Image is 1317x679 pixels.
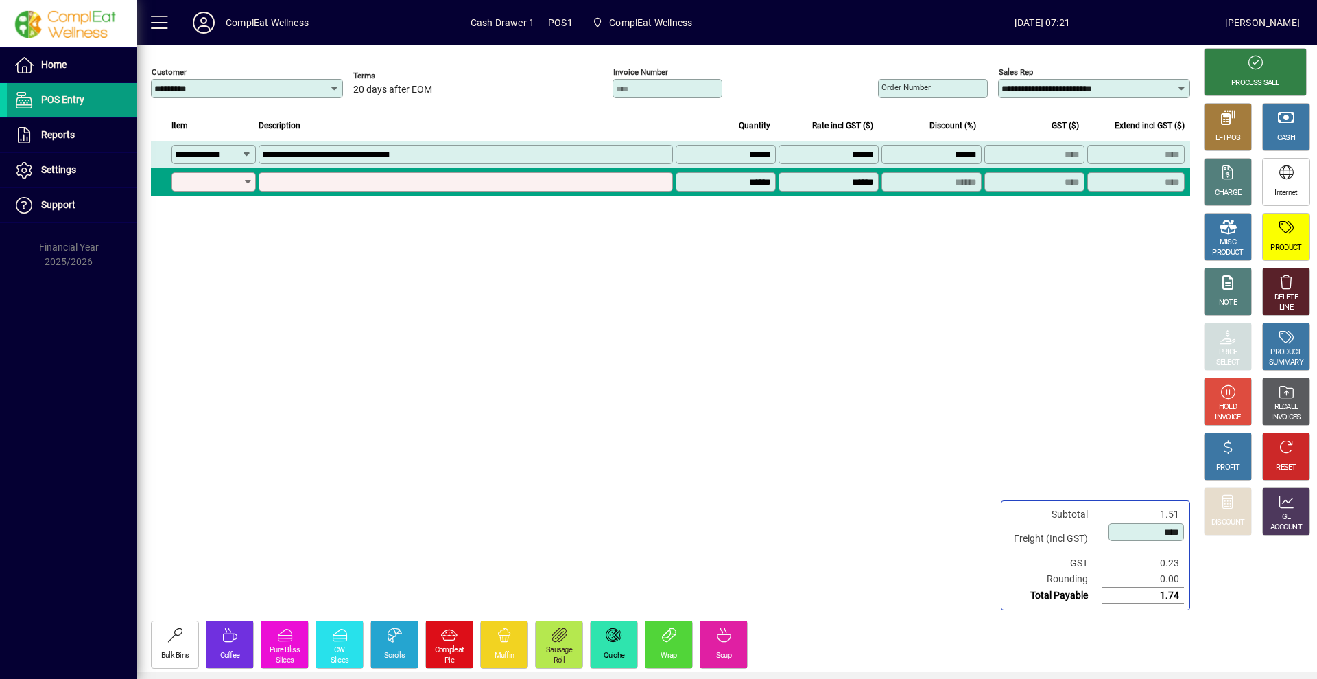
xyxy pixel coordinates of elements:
div: Coffee [220,651,240,661]
div: Soup [716,651,731,661]
div: Bulk Bins [161,651,189,661]
div: ComplEat Wellness [226,12,309,34]
td: Subtotal [1007,507,1102,522]
td: Freight (Incl GST) [1007,522,1102,555]
span: Home [41,59,67,70]
mat-label: Order number [881,82,931,92]
div: ACCOUNT [1270,522,1302,533]
td: 1.74 [1102,588,1184,604]
span: Cash Drawer 1 [471,12,534,34]
span: Item [171,118,188,133]
div: SELECT [1216,358,1240,368]
div: Roll [554,656,565,666]
div: HOLD [1219,402,1237,413]
div: Slices [331,656,349,666]
span: Settings [41,164,76,175]
div: Pie [444,656,454,666]
span: Discount (%) [929,118,976,133]
a: Home [7,48,137,82]
td: GST [1007,555,1102,571]
div: PRODUCT [1270,243,1301,253]
div: DELETE [1274,292,1298,303]
div: CASH [1277,133,1295,143]
a: Reports [7,118,137,152]
div: EFTPOS [1215,133,1241,143]
span: POS1 [548,12,573,34]
div: INVOICE [1215,413,1240,423]
mat-label: Invoice number [613,67,668,77]
div: PRICE [1219,347,1237,358]
div: Quiche [604,651,625,661]
div: CW [334,645,345,656]
div: Internet [1274,188,1297,198]
span: ComplEat Wellness [609,12,692,34]
div: Sausage [546,645,572,656]
div: Muffin [495,651,514,661]
span: 20 days after EOM [353,84,432,95]
span: [DATE] 07:21 [859,12,1225,34]
span: ComplEat Wellness [586,10,698,35]
span: Quantity [739,118,770,133]
button: Profile [182,10,226,35]
div: MISC [1220,238,1236,248]
div: PROFIT [1216,463,1239,473]
mat-label: Customer [152,67,187,77]
div: RESET [1276,463,1296,473]
div: NOTE [1219,298,1237,308]
span: Description [259,118,300,133]
span: Reports [41,129,75,140]
span: Extend incl GST ($) [1115,118,1185,133]
span: POS Entry [41,94,84,105]
mat-label: Sales rep [999,67,1033,77]
div: Wrap [661,651,676,661]
div: PRODUCT [1270,347,1301,358]
span: Terms [353,71,436,80]
div: PRODUCT [1212,248,1243,258]
div: LINE [1279,303,1293,313]
td: Rounding [1007,571,1102,588]
div: DISCOUNT [1211,518,1244,528]
div: [PERSON_NAME] [1225,12,1300,34]
td: Total Payable [1007,588,1102,604]
div: SUMMARY [1269,358,1303,368]
span: Support [41,199,75,210]
div: Pure Bliss [270,645,300,656]
div: Compleat [435,645,464,656]
a: Support [7,188,137,222]
span: GST ($) [1052,118,1079,133]
div: GL [1282,512,1291,522]
div: RECALL [1274,402,1298,413]
td: 0.00 [1102,571,1184,588]
td: 0.23 [1102,555,1184,571]
td: 1.51 [1102,507,1184,522]
div: CHARGE [1215,188,1242,198]
div: Scrolls [384,651,405,661]
span: Rate incl GST ($) [812,118,873,133]
div: INVOICES [1271,413,1301,423]
div: Slices [276,656,294,666]
a: Settings [7,153,137,187]
div: PROCESS SALE [1231,78,1279,89]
